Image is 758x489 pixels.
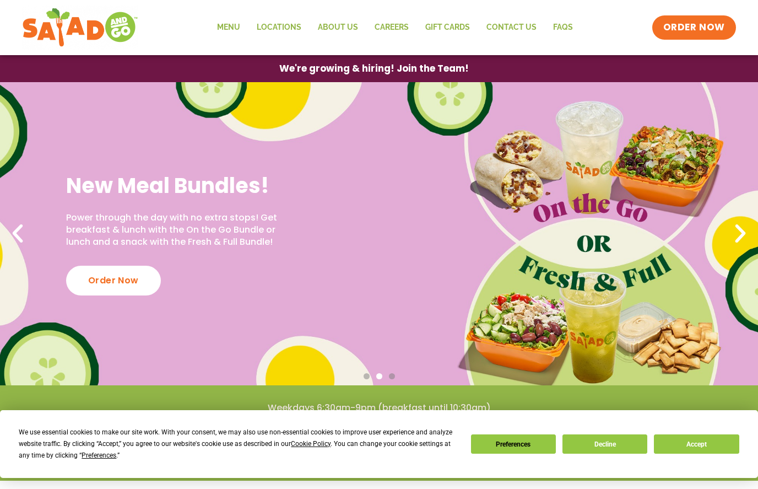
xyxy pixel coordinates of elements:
[6,222,30,246] div: Previous slide
[366,15,417,40] a: Careers
[291,440,331,448] span: Cookie Policy
[376,373,382,379] span: Go to slide 2
[22,6,138,50] img: new-SAG-logo-768×292
[66,266,161,295] div: Order Now
[22,402,736,414] h4: Weekdays 6:30am-9pm (breakfast until 10:30am)
[310,15,366,40] a: About Us
[389,373,395,379] span: Go to slide 3
[728,222,752,246] div: Next slide
[471,434,556,454] button: Preferences
[209,15,581,40] nav: Menu
[19,427,457,461] div: We use essential cookies to make our site work. With your consent, we may also use non-essential ...
[545,15,581,40] a: FAQs
[263,56,485,82] a: We're growing & hiring! Join the Team!
[652,15,736,40] a: ORDER NOW
[82,452,116,459] span: Preferences
[417,15,478,40] a: GIFT CARDS
[663,21,725,34] span: ORDER NOW
[248,15,310,40] a: Locations
[654,434,739,454] button: Accept
[209,15,248,40] a: Menu
[562,434,647,454] button: Decline
[279,64,469,73] span: We're growing & hiring! Join the Team!
[66,212,294,249] p: Power through the day with no extra stops! Get breakfast & lunch with the On the Go Bundle or lun...
[364,373,370,379] span: Go to slide 1
[66,172,294,199] h2: New Meal Bundles!
[478,15,545,40] a: Contact Us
